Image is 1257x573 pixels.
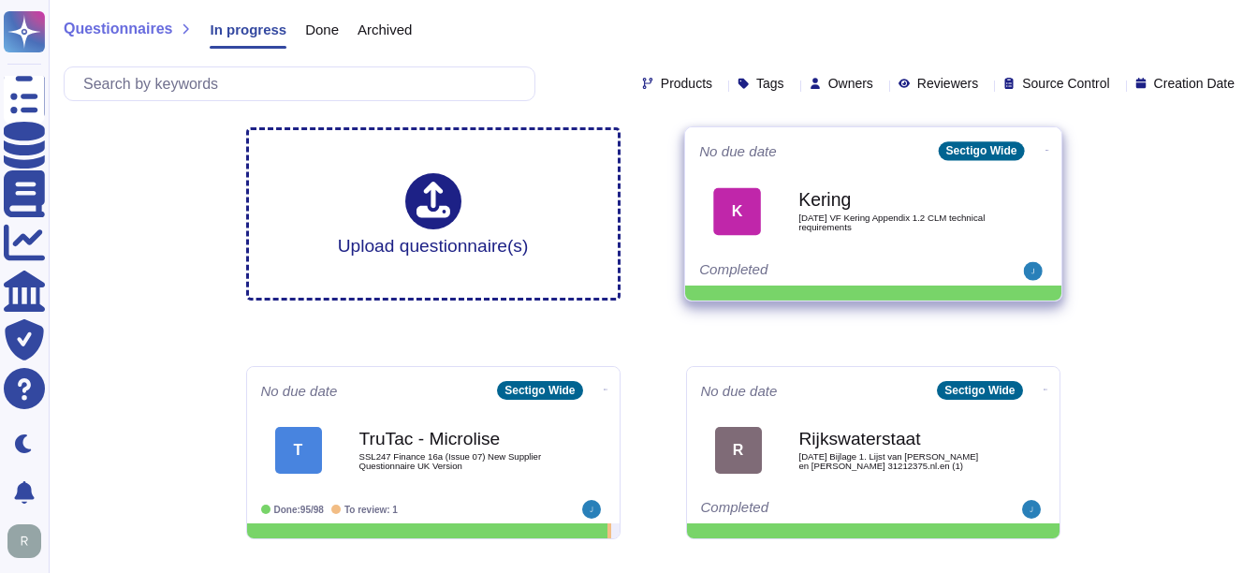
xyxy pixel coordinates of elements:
b: Kering [798,191,987,209]
span: [DATE] VF Kering Appendix 1.2 CLM technical requirements [798,213,987,231]
img: user [1022,500,1041,519]
span: In progress [210,22,286,37]
span: No due date [701,384,778,398]
b: TruTac - Microlise [359,430,547,448]
div: Sectigo Wide [938,141,1024,160]
div: R [715,427,762,474]
button: user [4,521,54,562]
span: Reviewers [917,77,978,90]
span: Creation Date [1154,77,1235,90]
span: Tags [756,77,784,90]
span: Archived [358,22,412,37]
img: user [7,524,41,558]
span: No due date [699,144,777,158]
span: Owners [828,77,873,90]
span: [DATE] Bijlage 1. Lijst van [PERSON_NAME] en [PERSON_NAME] 31212375.nl.en (1) [799,452,987,470]
span: Done [305,22,339,37]
div: K [713,187,761,235]
img: user [1023,262,1042,281]
span: Done: 95/98 [274,505,324,515]
span: To review: 1 [344,505,398,515]
div: Completed [699,262,931,281]
div: T [275,427,322,474]
div: Sectigo Wide [937,381,1022,400]
span: Products [661,77,712,90]
span: Source Control [1022,77,1109,90]
span: Questionnaires [64,22,172,37]
div: Upload questionnaire(s) [338,173,529,255]
input: Search by keywords [74,67,534,100]
span: SSL247 Finance 16a (Issue 07) New Supplier Questionnaire UK Version [359,452,547,470]
div: Sectigo Wide [497,381,582,400]
div: Completed [701,500,930,519]
img: user [582,500,601,519]
span: No due date [261,384,338,398]
b: Rijkswaterstaat [799,430,987,448]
